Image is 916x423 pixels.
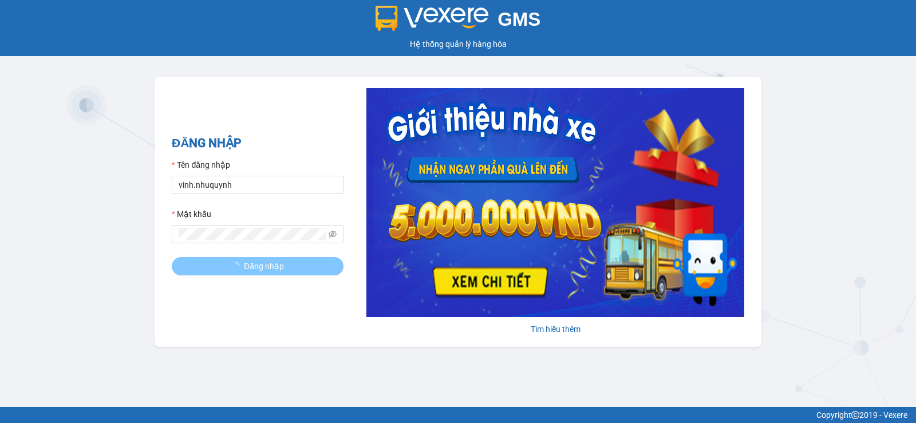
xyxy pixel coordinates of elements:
span: eye-invisible [329,230,337,238]
input: Mật khẩu [179,228,326,240]
h2: ĐĂNG NHẬP [172,134,343,153]
span: GMS [498,9,540,30]
img: banner-0 [366,88,744,317]
div: Copyright 2019 - Vexere [9,409,907,421]
a: GMS [376,17,541,26]
div: Hệ thống quản lý hàng hóa [3,38,913,50]
button: Đăng nhập [172,257,343,275]
div: Tìm hiểu thêm [366,323,744,335]
label: Tên đăng nhập [172,159,230,171]
input: Tên đăng nhập [172,176,343,194]
span: Đăng nhập [244,260,284,272]
img: logo 2 [376,6,489,31]
label: Mật khẩu [172,208,211,220]
span: copyright [851,411,859,419]
span: loading [231,262,244,270]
